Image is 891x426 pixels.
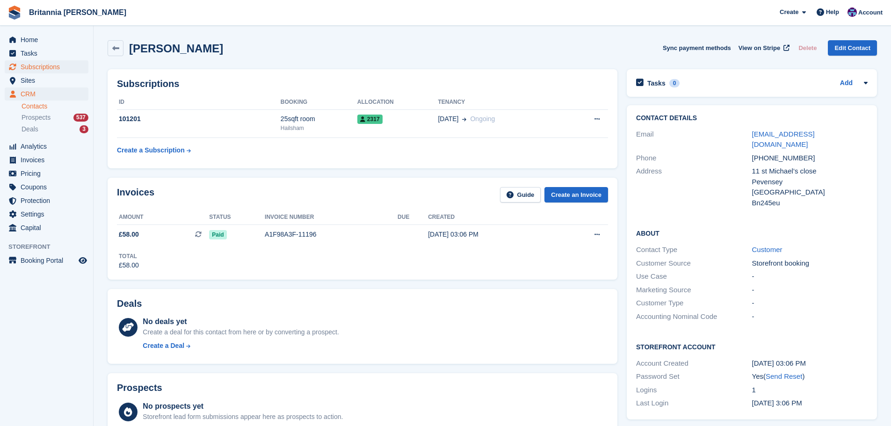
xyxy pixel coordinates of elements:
[848,7,857,17] img: Becca Clark
[735,40,791,56] a: View on Stripe
[763,372,804,380] span: ( )
[21,140,77,153] span: Analytics
[281,114,357,124] div: 25sqft room
[752,166,868,177] div: 11 st Michael’s close
[22,125,38,134] span: Deals
[636,166,752,208] div: Address
[117,79,608,89] h2: Subscriptions
[25,5,130,20] a: Britannia [PERSON_NAME]
[470,115,495,123] span: Ongoing
[5,33,88,46] a: menu
[7,6,22,20] img: stora-icon-8386f47178a22dfd0bd8f6a31ec36ba5ce8667c1dd55bd0f319d3a0aa187defe.svg
[5,74,88,87] a: menu
[119,260,139,270] div: £58.00
[858,8,883,17] span: Account
[636,371,752,382] div: Password Set
[143,327,339,337] div: Create a deal for this contact from here or by converting a prospect.
[636,115,868,122] h2: Contact Details
[21,153,77,166] span: Invoices
[21,194,77,207] span: Protection
[143,341,184,351] div: Create a Deal
[209,210,265,225] th: Status
[669,79,680,87] div: 0
[21,167,77,180] span: Pricing
[117,210,209,225] th: Amount
[795,40,820,56] button: Delete
[636,245,752,255] div: Contact Type
[544,187,608,202] a: Create an Invoice
[5,60,88,73] a: menu
[636,258,752,269] div: Customer Source
[117,187,154,202] h2: Invoices
[129,42,223,55] h2: [PERSON_NAME]
[357,95,438,110] th: Allocation
[636,228,868,238] h2: About
[840,78,853,89] a: Add
[739,43,780,53] span: View on Stripe
[752,399,802,407] time: 2025-08-12 14:06:53 UTC
[636,385,752,396] div: Logins
[117,145,185,155] div: Create a Subscription
[80,125,88,133] div: 3
[21,181,77,194] span: Coupons
[752,358,868,369] div: [DATE] 03:06 PM
[8,242,93,252] span: Storefront
[265,210,398,225] th: Invoice number
[500,187,541,202] a: Guide
[5,254,88,267] a: menu
[636,342,868,351] h2: Storefront Account
[21,221,77,234] span: Capital
[5,221,88,234] a: menu
[281,95,357,110] th: Booking
[5,167,88,180] a: menu
[752,198,868,209] div: Bn245eu
[636,285,752,296] div: Marketing Source
[752,385,868,396] div: 1
[21,60,77,73] span: Subscriptions
[636,153,752,164] div: Phone
[780,7,798,17] span: Create
[663,40,731,56] button: Sync payment methods
[752,130,815,149] a: [EMAIL_ADDRESS][DOMAIN_NAME]
[21,254,77,267] span: Booking Portal
[21,87,77,101] span: CRM
[636,358,752,369] div: Account Created
[357,115,383,124] span: 2317
[22,113,51,122] span: Prospects
[752,245,782,253] a: Customer
[73,114,88,122] div: 537
[21,47,77,60] span: Tasks
[119,252,139,260] div: Total
[752,285,868,296] div: -
[5,153,88,166] a: menu
[636,311,752,322] div: Accounting Nominal Code
[143,316,339,327] div: No deals yet
[752,258,868,269] div: Storefront booking
[428,230,558,239] div: [DATE] 03:06 PM
[636,398,752,409] div: Last Login
[828,40,877,56] a: Edit Contact
[398,210,428,225] th: Due
[22,113,88,123] a: Prospects 537
[77,255,88,266] a: Preview store
[636,298,752,309] div: Customer Type
[117,142,191,159] a: Create a Subscription
[265,230,398,239] div: A1F98A3F-11196
[143,401,343,412] div: No prospects yet
[752,153,868,164] div: [PHONE_NUMBER]
[5,140,88,153] a: menu
[438,114,458,124] span: [DATE]
[752,371,868,382] div: Yes
[752,187,868,198] div: [GEOGRAPHIC_DATA]
[117,383,162,393] h2: Prospects
[21,208,77,221] span: Settings
[5,208,88,221] a: menu
[22,102,88,111] a: Contacts
[752,271,868,282] div: -
[117,114,281,124] div: 101201
[21,33,77,46] span: Home
[826,7,839,17] span: Help
[143,412,343,422] div: Storefront lead form submissions appear here as prospects to action.
[5,194,88,207] a: menu
[5,47,88,60] a: menu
